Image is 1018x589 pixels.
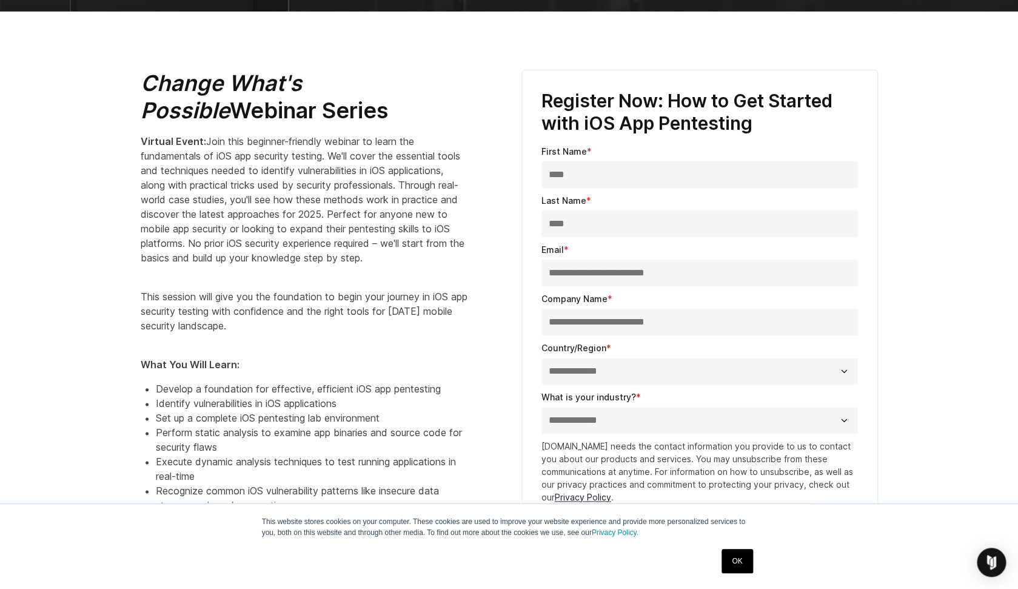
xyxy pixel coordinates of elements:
[555,492,611,502] a: Privacy Policy
[592,528,638,537] a: Privacy Policy.
[262,516,757,538] p: This website stores cookies on your computer. These cookies are used to improve your website expe...
[541,392,636,402] span: What is your industry?
[141,135,206,147] strong: Virtual Event:
[541,343,606,353] span: Country/Region
[156,483,468,513] li: Recognize common iOS vulnerability patterns like insecure data storage and weak encryption
[156,411,468,425] li: Set up a complete iOS pentesting lab environment
[156,382,468,396] li: Develop a foundation for effective, efficient iOS app pentesting
[141,135,464,264] span: Join this beginner-friendly webinar to learn the fundamentals of iOS app security testing. We'll ...
[722,549,752,573] a: OK
[541,440,858,503] p: [DOMAIN_NAME] needs the contact information you provide to us to contact you about our products a...
[977,548,1006,577] div: Open Intercom Messenger
[541,195,586,206] span: Last Name
[141,70,468,124] h2: Webinar Series
[541,244,564,255] span: Email
[156,396,468,411] li: Identify vulnerabilities in iOS applications
[156,425,468,454] li: Perform static analysis to examine app binaries and source code for security flaws
[541,294,608,304] span: Company Name
[156,454,468,483] li: Execute dynamic analysis techniques to test running applications in real-time
[141,358,239,371] strong: What You Will Learn:
[141,291,467,332] span: This session will give you the foundation to begin your journey in iOS app security testing with ...
[541,90,858,135] h3: Register Now: How to Get Started with iOS App Pentesting
[541,146,587,157] span: First Name
[141,70,302,124] em: Change What's Possible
